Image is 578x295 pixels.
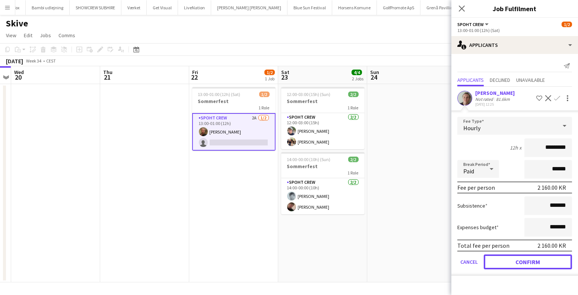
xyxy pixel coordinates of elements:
[484,254,572,269] button: Confirm
[457,28,572,33] div: 13:00-01:00 (12h) (Sat)
[475,90,515,96] div: [PERSON_NAME]
[102,73,112,81] span: 21
[259,105,270,110] span: 1 Role
[475,96,495,102] div: Not rated
[3,31,19,40] a: View
[352,70,362,75] span: 4/4
[281,113,365,149] app-card-role: Spoht Crew2/212:00-03:00 (15h)[PERSON_NAME][PERSON_NAME]
[510,144,521,151] div: 12h x
[348,170,359,176] span: 1 Role
[192,113,276,151] app-card-role: Spoht Crew2A1/213:00-01:00 (12h)[PERSON_NAME]
[451,4,578,13] h3: Job Fulfilment
[211,0,288,15] button: [PERSON_NAME] [PERSON_NAME]
[457,77,484,83] span: Applicants
[287,157,331,162] span: 14:00-00:00 (10h) (Sun)
[58,32,75,39] span: Comms
[287,92,331,97] span: 12:00-03:00 (15h) (Sun)
[70,0,121,15] button: SHOWCREW SUBHIRE
[370,69,379,76] span: Sun
[192,98,276,105] h3: Sommerfest
[281,163,365,170] h3: Sommerfest
[24,32,32,39] span: Edit
[198,92,241,97] span: 13:00-01:00 (12h) (Sat)
[25,58,43,64] span: Week 34
[451,36,578,54] div: Applicants
[121,0,147,15] button: Værket
[457,202,488,209] label: Subsistence
[463,124,480,132] span: Hourly
[21,31,35,40] a: Edit
[281,178,365,214] app-card-role: Spoht Crew2/214:00-00:00 (10h)[PERSON_NAME][PERSON_NAME]
[495,96,511,102] div: 81.6km
[516,77,545,83] span: Unavailable
[490,77,510,83] span: Declined
[457,242,509,249] div: Total fee per person
[457,254,481,269] button: Cancel
[562,22,572,27] span: 1/2
[463,167,474,175] span: Paid
[348,157,359,162] span: 2/2
[420,0,466,15] button: Grenå Pavillionen
[281,87,365,149] app-job-card: 12:00-03:00 (15h) (Sun)2/2Sommerfest1 RoleSpoht Crew2/212:00-03:00 (15h)[PERSON_NAME][PERSON_NAME]
[191,73,198,81] span: 22
[281,98,365,105] h3: Sommerfest
[332,0,377,15] button: Horsens Komune
[281,152,365,214] app-job-card: 14:00-00:00 (10h) (Sun)2/2Sommerfest1 RoleSpoht Crew2/214:00-00:00 (10h)[PERSON_NAME][PERSON_NAME]
[537,242,566,249] div: 2 160.00 KR
[259,92,270,97] span: 1/2
[348,92,359,97] span: 2/2
[192,87,276,151] app-job-card: 13:00-01:00 (12h) (Sat)1/2Sommerfest1 RoleSpoht Crew2A1/213:00-01:00 (12h)[PERSON_NAME]
[6,18,28,29] h1: Skive
[40,32,51,39] span: Jobs
[13,73,24,81] span: 20
[352,76,363,81] div: 2 Jobs
[348,105,359,110] span: 1 Role
[37,31,54,40] a: Jobs
[55,31,78,40] a: Comms
[280,73,289,81] span: 23
[147,0,178,15] button: Get Visual
[14,69,24,76] span: Wed
[264,70,275,75] span: 1/2
[288,0,332,15] button: Blue Sun Festival
[475,102,515,107] div: [DATE] 12:25
[537,184,566,191] div: 2 160.00 KR
[26,0,70,15] button: Bambi udlejning
[46,58,56,64] div: CEST
[6,32,16,39] span: View
[457,22,490,27] button: Spoht Crew
[192,69,198,76] span: Fri
[457,224,499,231] label: Expenses budget
[377,0,420,15] button: GolfPromote ApS
[457,22,484,27] span: Spoht Crew
[6,57,23,65] div: [DATE]
[369,73,379,81] span: 24
[457,184,495,191] div: Fee per person
[103,69,112,76] span: Thu
[265,76,274,81] div: 1 Job
[178,0,211,15] button: LiveNation
[281,69,289,76] span: Sat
